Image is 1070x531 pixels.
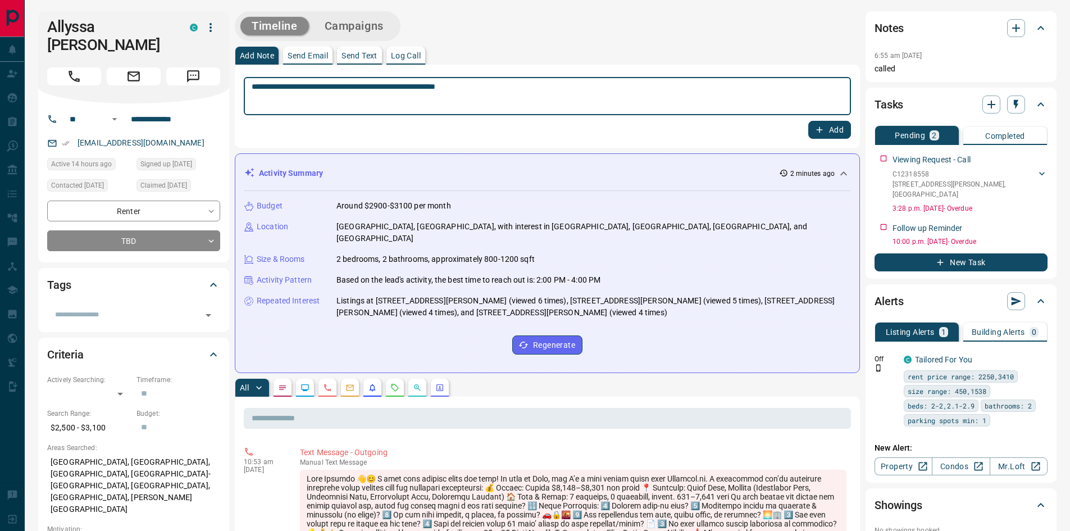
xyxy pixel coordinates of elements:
div: Sun Sep 14 2025 [136,158,220,174]
svg: Email Verified [62,139,70,147]
p: 10:53 am [244,458,283,466]
button: New Task [875,253,1048,271]
div: Showings [875,492,1048,519]
div: Notes [875,15,1048,42]
div: Tasks [875,91,1048,118]
p: Around $2900-$3100 per month [336,200,451,212]
p: Off [875,354,897,364]
p: 10:00 p.m. [DATE] - Overdue [893,237,1048,247]
p: Pending [895,131,925,139]
button: Open [201,307,216,323]
svg: Push Notification Only [875,364,882,372]
a: Condos [932,457,990,475]
p: Based on the lead's activity, the best time to reach out is: 2:00 PM - 4:00 PM [336,274,600,286]
span: Signed up [DATE] [140,158,192,170]
h2: Notes [875,19,904,37]
button: Add [808,121,851,139]
h2: Tags [47,276,71,294]
p: All [240,384,249,392]
p: Viewing Request - Call [893,154,971,166]
div: Criteria [47,341,220,368]
p: Search Range: [47,409,131,419]
button: Regenerate [512,335,582,355]
p: 6:55 am [DATE] [875,52,922,60]
div: Sun Sep 14 2025 [47,158,131,174]
button: Campaigns [313,17,395,35]
p: Timeframe: [136,375,220,385]
h2: Criteria [47,346,84,364]
p: $2,500 - $3,100 [47,419,131,437]
p: Completed [985,132,1025,140]
h1: Allyssa [PERSON_NAME] [47,18,173,54]
div: Tags [47,271,220,298]
svg: Requests [390,383,399,392]
span: Claimed [DATE] [140,180,187,191]
div: C12318558[STREET_ADDRESS][PERSON_NAME],[GEOGRAPHIC_DATA] [893,167,1048,202]
a: Tailored For You [915,355,972,364]
span: Email [107,67,161,85]
p: Size & Rooms [257,253,305,265]
p: 2 [932,131,936,139]
span: parking spots min: 1 [908,415,986,426]
p: Text Message [300,459,846,466]
h2: Tasks [875,96,903,114]
p: Listing Alerts [886,328,935,336]
svg: Notes [278,383,287,392]
div: condos.ca [904,356,912,364]
p: Listings at [STREET_ADDRESS][PERSON_NAME] (viewed 6 times), [STREET_ADDRESS][PERSON_NAME] (viewed... [336,295,850,319]
p: Budget [257,200,283,212]
p: Activity Summary [259,167,323,179]
div: Sun Sep 14 2025 [47,179,131,195]
p: New Alert: [875,442,1048,454]
span: Contacted [DATE] [51,180,104,191]
p: Budget: [136,409,220,419]
p: 3:28 p.m. [DATE] - Overdue [893,203,1048,214]
p: Location [257,221,288,233]
p: C12318558 [893,169,1036,179]
span: manual [300,459,324,466]
h2: Alerts [875,292,904,310]
span: rent price range: 2250,3410 [908,371,1014,382]
p: 0 [1032,328,1036,336]
p: 2 bedrooms, 2 bathrooms, approximately 800-1200 sqft [336,253,535,265]
span: Message [166,67,220,85]
span: size range: 450,1538 [908,385,986,397]
p: [GEOGRAPHIC_DATA], [GEOGRAPHIC_DATA], [GEOGRAPHIC_DATA], [GEOGRAPHIC_DATA]-[GEOGRAPHIC_DATA], [GE... [47,453,220,519]
span: Call [47,67,101,85]
div: TBD [47,230,220,251]
p: 2 minutes ago [790,169,835,179]
p: Send Email [288,52,328,60]
p: called [875,63,1048,75]
p: [STREET_ADDRESS][PERSON_NAME] , [GEOGRAPHIC_DATA] [893,179,1036,199]
p: Add Note [240,52,274,60]
div: Activity Summary2 minutes ago [244,163,850,184]
div: condos.ca [190,24,198,31]
p: Activity Pattern [257,274,312,286]
span: beds: 2-2,2.1-2.9 [908,400,975,411]
p: [DATE] [244,466,283,474]
p: Areas Searched: [47,443,220,453]
svg: Lead Browsing Activity [300,383,309,392]
p: Log Call [391,52,421,60]
p: Building Alerts [972,328,1025,336]
svg: Opportunities [413,383,422,392]
div: Alerts [875,288,1048,315]
button: Timeline [240,17,309,35]
span: Active 14 hours ago [51,158,112,170]
button: Open [108,112,121,126]
p: Follow up Reminder [893,223,962,234]
svg: Emails [345,383,354,392]
p: [GEOGRAPHIC_DATA], [GEOGRAPHIC_DATA], with interest in [GEOGRAPHIC_DATA], [GEOGRAPHIC_DATA], [GEO... [336,221,850,244]
p: Send Text [342,52,377,60]
a: Property [875,457,932,475]
p: 1 [941,328,946,336]
a: [EMAIL_ADDRESS][DOMAIN_NAME] [78,138,204,147]
span: bathrooms: 2 [985,400,1032,411]
h2: Showings [875,496,922,514]
svg: Agent Actions [435,383,444,392]
p: Actively Searching: [47,375,131,385]
svg: Calls [323,383,332,392]
p: Text Message - Outgoing [300,447,846,459]
svg: Listing Alerts [368,383,377,392]
div: Renter [47,201,220,221]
